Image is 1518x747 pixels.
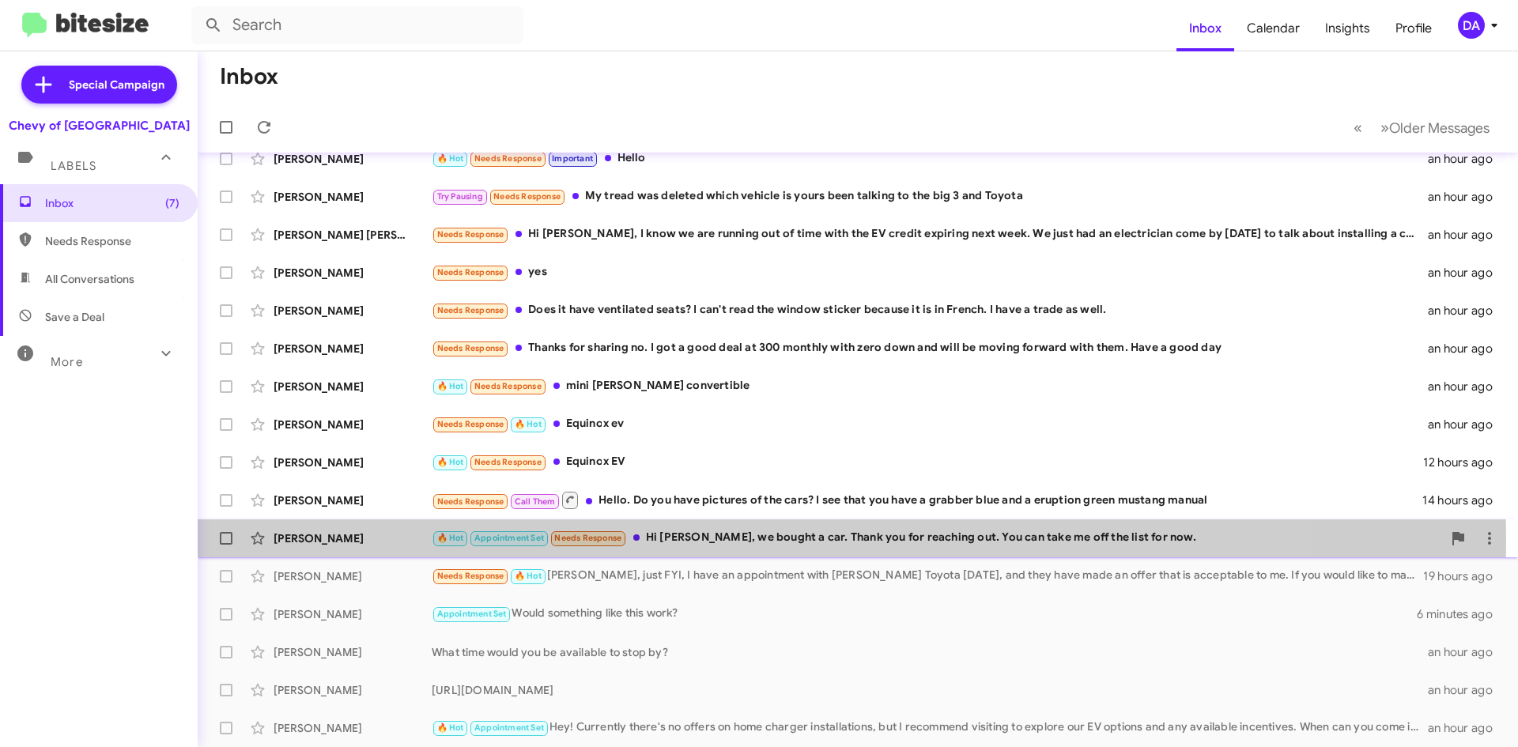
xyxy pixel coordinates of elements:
[437,457,464,467] span: 🔥 Hot
[515,419,542,429] span: 🔥 Hot
[69,77,164,92] span: Special Campaign
[1428,265,1505,281] div: an hour ago
[274,303,432,319] div: [PERSON_NAME]
[554,533,621,543] span: Needs Response
[1428,189,1505,205] div: an hour ago
[432,490,1422,510] div: Hello. Do you have pictures of the cars? I see that you have a grabber blue and a eruption green ...
[51,355,83,369] span: More
[432,187,1428,206] div: My tread was deleted which vehicle is yours been talking to the big 3 and Toyota
[45,195,179,211] span: Inbox
[432,225,1428,243] div: Hi [PERSON_NAME], I know we are running out of time with the EV credit expiring next week. We jus...
[1383,6,1444,51] a: Profile
[274,720,432,736] div: [PERSON_NAME]
[515,496,556,507] span: Call Them
[274,341,432,357] div: [PERSON_NAME]
[45,309,104,325] span: Save a Deal
[437,343,504,353] span: Needs Response
[1428,720,1505,736] div: an hour ago
[432,719,1428,737] div: Hey! Currently there's no offers on home charger installations, but I recommend visiting to explo...
[274,606,432,622] div: [PERSON_NAME]
[274,568,432,584] div: [PERSON_NAME]
[274,682,432,698] div: [PERSON_NAME]
[1444,12,1501,39] button: DA
[1234,6,1312,51] a: Calendar
[437,305,504,315] span: Needs Response
[437,496,504,507] span: Needs Response
[1344,111,1372,144] button: Previous
[474,722,544,733] span: Appointment Set
[9,118,190,134] div: Chevy of [GEOGRAPHIC_DATA]
[474,153,542,164] span: Needs Response
[1380,118,1389,138] span: »
[474,457,542,467] span: Needs Response
[1428,151,1505,167] div: an hour ago
[432,263,1428,281] div: yes
[1371,111,1499,144] button: Next
[51,159,96,173] span: Labels
[437,191,483,202] span: Try Pausing
[274,455,432,470] div: [PERSON_NAME]
[1423,455,1505,470] div: 12 hours ago
[1428,303,1505,319] div: an hour ago
[1345,111,1499,144] nav: Page navigation example
[437,419,504,429] span: Needs Response
[432,149,1428,168] div: Hello
[1417,606,1505,622] div: 6 minutes ago
[432,529,1442,547] div: Hi [PERSON_NAME], we bought a car. Thank you for reaching out. You can take me off the list for now.
[432,301,1428,319] div: Does it have ventilated seats? I can't read the window sticker because it is in French. I have a ...
[1312,6,1383,51] a: Insights
[1428,379,1505,394] div: an hour ago
[432,605,1417,623] div: Would something like this work?
[1428,682,1505,698] div: an hour ago
[274,189,432,205] div: [PERSON_NAME]
[432,567,1423,585] div: [PERSON_NAME], just FYI, I have an appointment with [PERSON_NAME] Toyota [DATE], and they have ma...
[552,153,593,164] span: Important
[191,6,523,44] input: Search
[1389,119,1490,137] span: Older Messages
[274,530,432,546] div: [PERSON_NAME]
[274,492,432,508] div: [PERSON_NAME]
[1428,417,1505,432] div: an hour ago
[437,267,504,277] span: Needs Response
[432,453,1423,471] div: Equinox EV
[45,233,179,249] span: Needs Response
[474,533,544,543] span: Appointment Set
[1428,644,1505,660] div: an hour ago
[437,571,504,581] span: Needs Response
[220,64,278,89] h1: Inbox
[515,571,542,581] span: 🔥 Hot
[432,682,1428,698] div: [URL][DOMAIN_NAME]
[432,339,1428,357] div: Thanks for sharing no. I got a good deal at 300 monthly with zero down and will be moving forward...
[274,227,432,243] div: [PERSON_NAME] [PERSON_NAME]
[45,271,134,287] span: All Conversations
[1422,492,1505,508] div: 14 hours ago
[437,533,464,543] span: 🔥 Hot
[1354,118,1362,138] span: «
[21,66,177,104] a: Special Campaign
[1428,227,1505,243] div: an hour ago
[1423,568,1505,584] div: 19 hours ago
[274,151,432,167] div: [PERSON_NAME]
[432,377,1428,395] div: mini [PERSON_NAME] convertible
[274,417,432,432] div: [PERSON_NAME]
[1428,341,1505,357] div: an hour ago
[437,609,507,619] span: Appointment Set
[1458,12,1485,39] div: DA
[274,265,432,281] div: [PERSON_NAME]
[437,229,504,240] span: Needs Response
[432,644,1428,660] div: What time would you be available to stop by?
[437,722,464,733] span: 🔥 Hot
[437,153,464,164] span: 🔥 Hot
[274,644,432,660] div: [PERSON_NAME]
[1176,6,1234,51] a: Inbox
[274,379,432,394] div: [PERSON_NAME]
[165,195,179,211] span: (7)
[474,381,542,391] span: Needs Response
[493,191,561,202] span: Needs Response
[432,415,1428,433] div: Equinox ev
[437,381,464,391] span: 🔥 Hot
